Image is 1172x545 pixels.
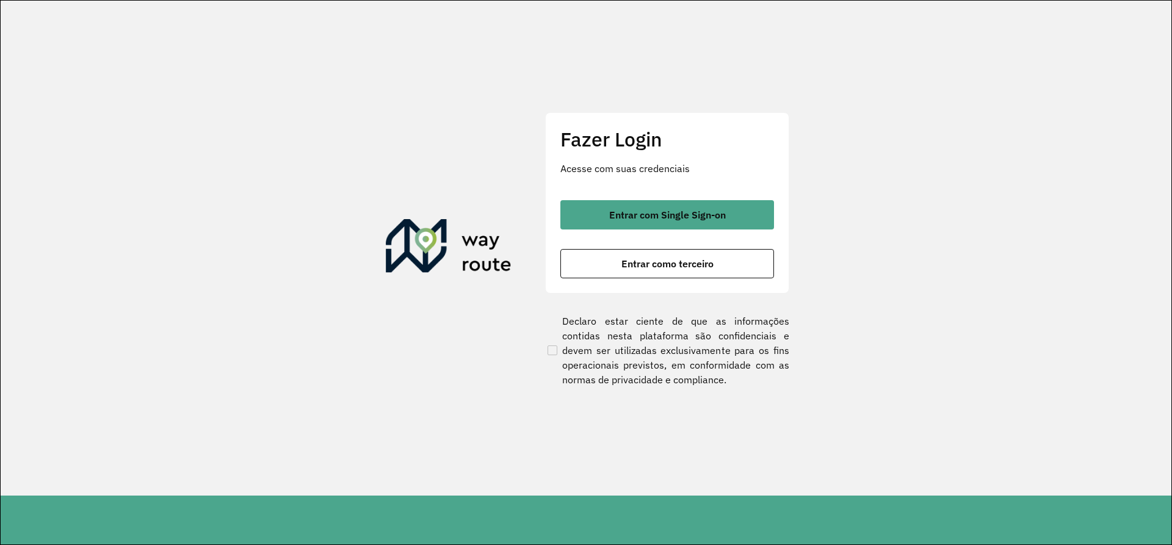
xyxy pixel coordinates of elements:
span: Entrar como terceiro [621,259,714,269]
img: Roteirizador AmbevTech [386,219,512,278]
span: Entrar com Single Sign-on [609,210,726,220]
label: Declaro estar ciente de que as informações contidas nesta plataforma são confidenciais e devem se... [545,314,789,387]
h2: Fazer Login [560,128,774,151]
button: button [560,200,774,229]
p: Acesse com suas credenciais [560,161,774,176]
button: button [560,249,774,278]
